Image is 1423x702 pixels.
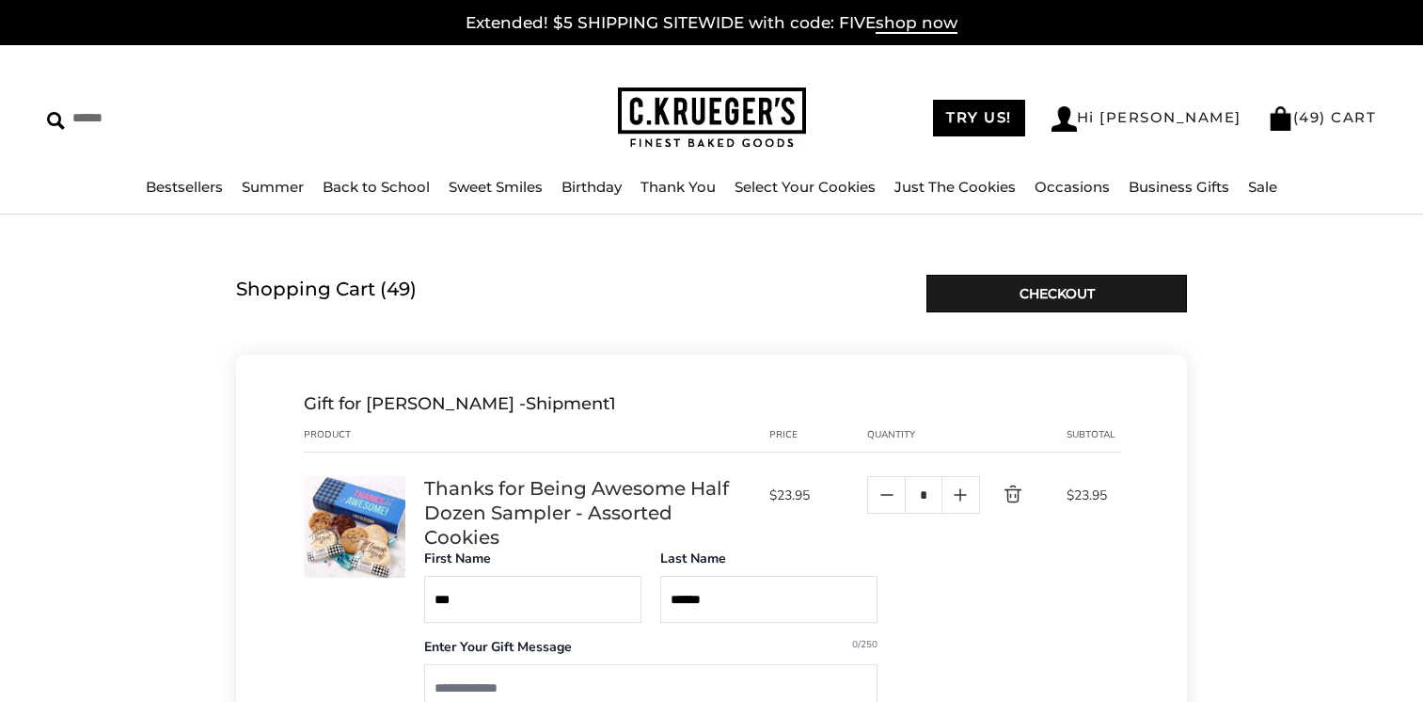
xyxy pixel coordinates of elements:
a: TRY US! [933,100,1025,136]
a: Extended! $5 SHIPPING SITEWIDE with code: FIVEshop now [466,13,957,34]
div: Product [304,427,424,442]
input: Search [47,104,362,133]
img: Account [1051,106,1077,132]
a: Sale [1248,178,1277,196]
div: Shipment [304,393,616,414]
a: Checkout [926,275,1187,312]
span: shop now [876,13,957,34]
a: Select Your Cookies [735,178,876,196]
a: Thank You [640,178,716,196]
a: Hi [PERSON_NAME] [1051,106,1241,132]
input: Last name [660,576,878,623]
a: Business Gifts [1129,178,1229,196]
span: $23.95 [1067,487,1121,504]
img: Search [47,112,65,130]
div: First Name [424,550,641,576]
a: Summer [242,178,304,196]
input: To [424,576,641,623]
img: C.KRUEGER'S [618,88,806,149]
div: Subtotal [1067,427,1121,442]
div: Price [769,427,867,442]
img: C. Krueger's. image [304,476,405,578]
span: Gift for [PERSON_NAME] - [304,393,526,414]
div: Last Name [660,550,878,576]
a: Just The Cookies [894,178,1016,196]
span: 0/250 [852,638,878,656]
img: Bag [1268,106,1293,131]
a: Back to School [323,178,430,196]
a: Bestsellers [146,178,223,196]
a: Sweet Smiles [449,178,543,196]
div: Enter Your Gift Message [424,638,878,664]
a: Quantity minus button [868,477,905,513]
input: Quantity Input [905,477,941,513]
a: Occasions [1035,178,1110,196]
a: Birthday [561,178,622,196]
div: QUANTITY [867,427,980,442]
span: $23.95 [769,487,858,504]
span: 1 [609,393,616,414]
h1: Shopping Cart (49) [236,274,417,318]
a: Quantity plus button [942,477,979,513]
a: Delete product [980,484,1024,506]
span: 49 [1299,108,1320,126]
a: Thanks for Being Awesome Half Dozen Sampler - Assorted Cookies [424,476,751,550]
a: (49) CART [1268,108,1377,126]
